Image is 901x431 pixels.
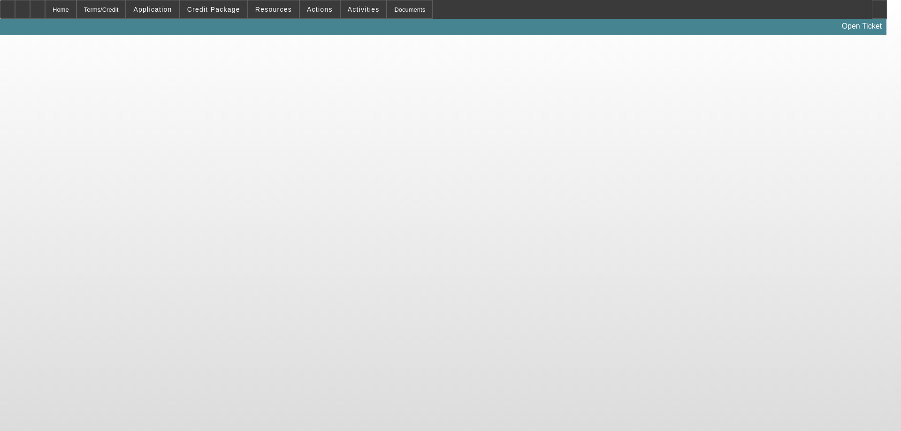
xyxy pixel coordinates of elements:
button: Application [126,0,179,18]
span: Actions [307,6,333,13]
span: Activities [348,6,380,13]
button: Resources [248,0,299,18]
button: Actions [300,0,340,18]
span: Application [133,6,172,13]
button: Credit Package [180,0,247,18]
span: Credit Package [187,6,240,13]
span: Resources [255,6,292,13]
a: Open Ticket [838,18,886,34]
button: Activities [341,0,387,18]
